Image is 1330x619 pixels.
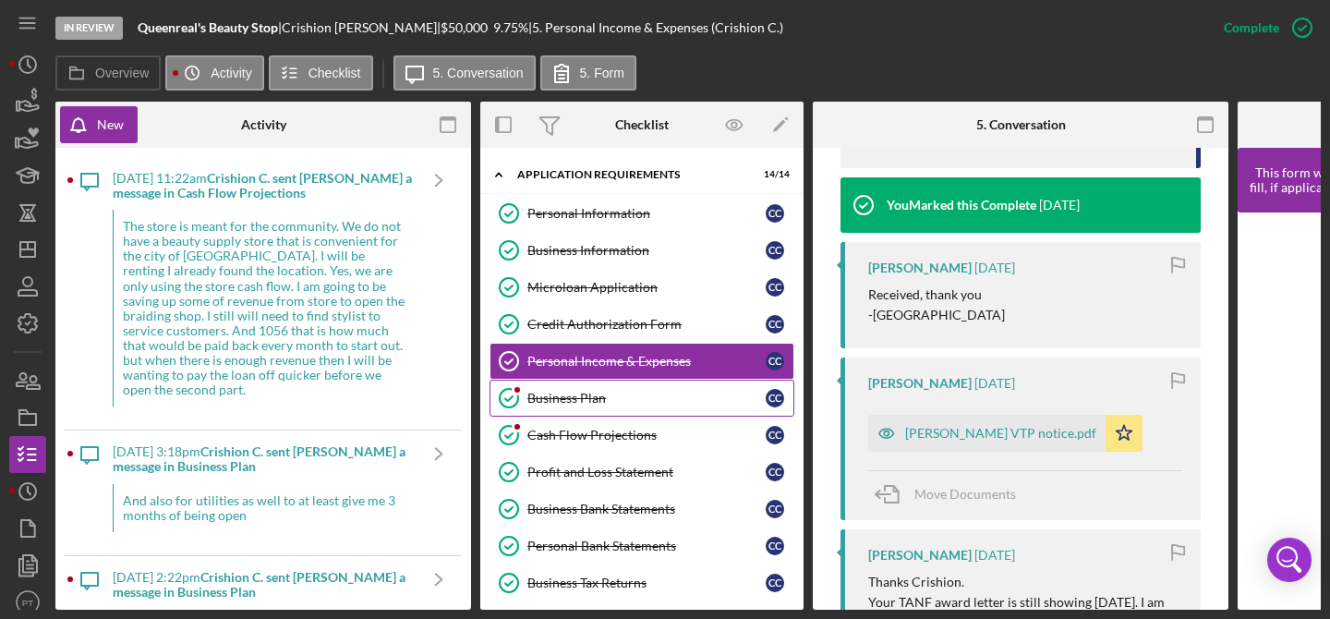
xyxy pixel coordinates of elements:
button: Move Documents [868,471,1034,517]
button: Complete [1205,9,1321,46]
b: Queenreal's Beauty Stop [138,19,278,35]
div: C C [766,278,784,297]
b: Crishion C. sent [PERSON_NAME] a message in Business Plan [113,569,405,600]
label: 5. Form [580,66,624,80]
div: [PERSON_NAME] [868,548,972,563]
div: You Marked this Complete [887,198,1036,212]
label: 5. Conversation [433,66,524,80]
div: APPLICATION REQUIREMENTS [517,169,744,180]
label: Activity [211,66,251,80]
a: Business PlanCC [490,380,794,417]
div: Business Bank Statements [527,502,766,516]
div: C C [766,500,784,518]
div: Profit and Loss Statement [527,465,766,479]
div: C C [766,537,784,555]
a: Cash Flow ProjectionsCC [490,417,794,454]
div: New [97,106,124,143]
a: Personal Income & ExpensesCC [490,343,794,380]
div: Credit Authorization Form [527,317,766,332]
div: Microloan Application [527,280,766,295]
button: New [60,106,138,143]
time: 2025-08-18 15:49 [974,548,1015,563]
div: Personal Income & Expenses [527,354,766,369]
div: Crishion [PERSON_NAME] | [282,20,441,35]
div: The store is meant for the community. We do not have a beauty supply store that is convenient for... [113,210,416,407]
button: 5. Conversation [393,55,536,91]
div: C C [766,426,784,444]
div: 5. Conversation [976,117,1066,132]
button: Checklist [269,55,373,91]
div: [PERSON_NAME] [868,376,972,391]
div: C C [766,241,784,260]
div: C C [766,574,784,592]
div: 14 / 14 [756,169,790,180]
a: Microloan ApplicationCC [490,269,794,306]
a: Credit Authorization FormCC [490,306,794,343]
span: $50,000 [441,19,488,35]
b: Crishion C. sent [PERSON_NAME] a message in Business Plan [113,443,405,474]
span: Move Documents [914,486,1016,502]
a: Profit and Loss StatementCC [490,454,794,491]
div: And also for utilities as well to at least give me 3 months of being open [113,484,416,532]
div: Personal Bank Statements [527,539,766,553]
div: Business Information [527,243,766,258]
a: [DATE] 11:22amCrishion C. sent [PERSON_NAME] a message in Cash Flow ProjectionsThe store is meant... [66,157,462,430]
b: Crishion C. sent [PERSON_NAME] a message in Cash Flow Projections [113,170,412,200]
div: C C [766,315,784,334]
div: | 5. Personal Income & Expenses (Crishion C.) [528,20,783,35]
div: 9.75 % [493,20,528,35]
button: 5. Form [540,55,636,91]
p: Thanks Crishion. [868,572,1182,592]
a: [DATE] 3:18pmCrishion C. sent [PERSON_NAME] a message in Business PlanAnd also for utilities as w... [66,431,462,554]
div: C C [766,463,784,481]
a: Personal Bank StatementsCC [490,528,794,564]
time: 2025-09-03 18:40 [1039,198,1080,212]
p: Received, thank you [868,285,1005,305]
div: C C [766,389,784,407]
a: Business Bank StatementsCC [490,491,794,528]
div: | [138,20,282,35]
div: Cash Flow Projections [527,428,766,443]
button: [PERSON_NAME] VTP notice.pdf [868,415,1143,452]
div: C C [766,204,784,223]
div: Checklist [615,117,669,132]
a: Business Tax ReturnsCC [490,564,794,601]
button: Activity [165,55,263,91]
div: [DATE] 2:22pm [113,570,416,600]
div: Business Plan [527,391,766,406]
text: PT [22,598,33,608]
div: [DATE] 11:22am [113,171,416,200]
time: 2025-08-25 17:52 [974,261,1015,275]
label: Checklist [308,66,361,80]
div: [PERSON_NAME] [868,261,972,275]
div: C C [766,352,784,370]
div: Complete [1224,9,1279,46]
div: Open Intercom Messenger [1267,538,1312,582]
div: Activity [241,117,286,132]
p: -[GEOGRAPHIC_DATA] [868,305,1005,325]
time: 2025-08-21 22:14 [974,376,1015,391]
div: In Review [55,17,123,40]
a: Business InformationCC [490,232,794,269]
div: Personal Information [527,206,766,221]
div: [DATE] 3:18pm [113,444,416,474]
a: Personal InformationCC [490,195,794,232]
div: Business Tax Returns [527,576,766,590]
div: [PERSON_NAME] VTP notice.pdf [905,426,1096,441]
button: Overview [55,55,161,91]
label: Overview [95,66,149,80]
